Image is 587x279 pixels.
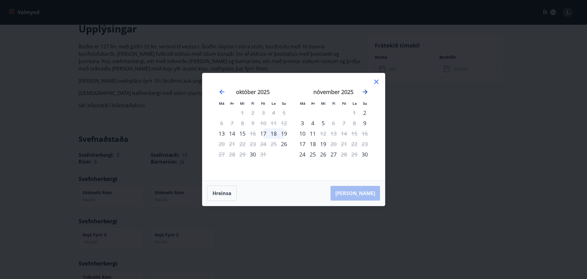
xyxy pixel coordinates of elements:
[363,101,367,106] small: Su
[360,118,370,128] div: Aðeins innritun í boði
[360,139,370,149] td: Not available. sunnudagur, 23. nóvember 2025
[268,139,279,149] td: Not available. laugardagur, 25. október 2025
[342,101,346,106] small: Fö
[237,118,248,128] td: Not available. miðvikudagur, 8. október 2025
[268,128,279,139] td: Choose laugardagur, 18. október 2025 as your check-in date. It’s available.
[240,101,245,106] small: Mi
[237,149,248,160] td: Not available. miðvikudagur, 29. október 2025
[216,139,227,149] div: Aðeins útritun í boði
[318,139,328,149] td: Choose miðvikudagur, 19. nóvember 2025 as your check-in date. It’s available.
[318,149,328,160] div: 26
[297,128,308,139] td: Choose mánudagur, 10. nóvember 2025 as your check-in date. It’s available.
[300,101,305,106] small: Má
[227,118,237,128] td: Not available. þriðjudagur, 7. október 2025
[248,118,258,128] td: Not available. fimmtudagur, 9. október 2025
[216,139,227,149] td: Not available. mánudagur, 20. október 2025
[360,149,370,160] div: Aðeins innritun í boði
[360,149,370,160] td: Choose sunnudagur, 30. nóvember 2025 as your check-in date. It’s available.
[360,107,370,118] div: Aðeins innritun í boði
[237,139,248,149] td: Not available. miðvikudagur, 22. október 2025
[360,118,370,128] td: Choose sunnudagur, 9. nóvember 2025 as your check-in date. It’s available.
[237,128,248,139] div: 15
[313,88,353,96] strong: nóvember 2025
[210,81,378,173] div: Calendar
[339,128,349,139] td: Not available. föstudagur, 14. nóvember 2025
[297,149,308,160] div: Aðeins innritun í boði
[248,128,258,139] td: Not available. fimmtudagur, 16. október 2025
[318,128,328,139] div: Aðeins útritun í boði
[308,149,318,160] td: Choose þriðjudagur, 25. nóvember 2025 as your check-in date. It’s available.
[360,107,370,118] td: Choose sunnudagur, 2. nóvember 2025 as your check-in date. It’s available.
[248,107,258,118] td: Not available. fimmtudagur, 2. október 2025
[258,139,268,149] td: Not available. föstudagur, 24. október 2025
[308,128,318,139] td: Choose þriðjudagur, 11. nóvember 2025 as your check-in date. It’s available.
[297,128,308,139] div: 10
[311,101,315,106] small: Þr
[349,139,360,149] td: Not available. laugardagur, 22. nóvember 2025
[308,128,318,139] div: 11
[237,107,248,118] td: Not available. miðvikudagur, 1. október 2025
[258,128,268,139] div: Aðeins innritun í boði
[279,139,289,149] td: Choose sunnudagur, 26. október 2025 as your check-in date. It’s available.
[268,107,279,118] td: Not available. laugardagur, 4. október 2025
[258,118,268,128] td: Not available. föstudagur, 10. október 2025
[282,101,286,106] small: Su
[236,88,270,96] strong: október 2025
[268,128,279,139] div: 18
[279,118,289,128] td: Not available. sunnudagur, 12. október 2025
[308,118,318,128] td: Choose þriðjudagur, 4. nóvember 2025 as your check-in date. It’s available.
[332,101,335,106] small: Fi
[216,128,227,139] div: Aðeins innritun í boði
[328,128,339,139] td: Not available. fimmtudagur, 13. nóvember 2025
[328,149,339,160] div: 27
[328,118,339,128] td: Not available. fimmtudagur, 6. nóvember 2025
[227,139,237,149] td: Not available. þriðjudagur, 21. október 2025
[361,88,369,96] div: Move forward to switch to the next month.
[328,118,339,128] div: Aðeins útritun í boði
[339,149,349,160] div: Aðeins útritun í boði
[328,149,339,160] td: Choose fimmtudagur, 27. nóvember 2025 as your check-in date. It’s available.
[328,139,339,149] div: Aðeins útritun í boði
[258,107,268,118] td: Not available. föstudagur, 3. október 2025
[248,128,258,139] div: Aðeins útritun í boði
[227,149,237,160] td: Not available. þriðjudagur, 28. október 2025
[318,118,328,128] td: Choose miðvikudagur, 5. nóvember 2025 as your check-in date. It’s available.
[279,139,289,149] div: Aðeins innritun í boði
[308,139,318,149] td: Choose þriðjudagur, 18. nóvember 2025 as your check-in date. It’s available.
[360,128,370,139] td: Not available. sunnudagur, 16. nóvember 2025
[353,101,357,106] small: La
[216,118,227,128] td: Not available. mánudagur, 6. október 2025
[279,107,289,118] td: Not available. sunnudagur, 5. október 2025
[227,128,237,139] td: Choose þriðjudagur, 14. október 2025 as your check-in date. It’s available.
[328,139,339,149] td: Not available. fimmtudagur, 20. nóvember 2025
[258,149,268,160] td: Not available. föstudagur, 31. október 2025
[248,149,258,160] td: Choose fimmtudagur, 30. október 2025 as your check-in date. It’s available.
[218,88,226,96] div: Move backward to switch to the previous month.
[349,149,360,160] td: Not available. laugardagur, 29. nóvember 2025
[279,128,289,139] td: Choose sunnudagur, 19. október 2025 as your check-in date. It’s available.
[349,107,360,118] td: Not available. laugardagur, 1. nóvember 2025
[297,118,308,128] td: Choose mánudagur, 3. nóvember 2025 as your check-in date. It’s available.
[207,186,237,201] button: Hreinsa
[216,128,227,139] td: Choose mánudagur, 13. október 2025 as your check-in date. It’s available.
[261,101,265,106] small: Fö
[258,128,268,139] td: Choose föstudagur, 17. október 2025 as your check-in date. It’s available.
[349,128,360,139] td: Not available. laugardagur, 15. nóvember 2025
[279,128,289,139] div: 19
[216,149,227,160] div: Aðeins útritun í boði
[318,118,328,128] div: 5
[318,139,328,149] div: 19
[237,128,248,139] td: Choose miðvikudagur, 15. október 2025 as your check-in date. It’s available.
[268,118,279,128] td: Not available. laugardagur, 11. október 2025
[318,128,328,139] td: Not available. miðvikudagur, 12. nóvember 2025
[318,149,328,160] td: Choose miðvikudagur, 26. nóvember 2025 as your check-in date. It’s available.
[227,128,237,139] div: 14
[339,118,349,128] td: Not available. föstudagur, 7. nóvember 2025
[308,149,318,160] div: 25
[271,101,276,106] small: La
[308,118,318,128] div: 4
[321,101,326,106] small: Mi
[308,139,318,149] div: 18
[258,149,268,160] div: Aðeins útritun í boði
[216,149,227,160] td: Not available. mánudagur, 27. október 2025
